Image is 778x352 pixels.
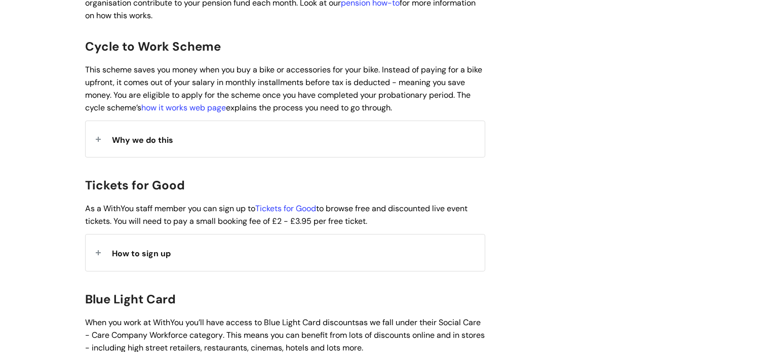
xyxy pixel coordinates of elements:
span: Tickets for Good [85,177,185,193]
span: As a WithYou staff member you can sign up to to browse free and discounted live event tickets. Yo... [85,203,468,226]
span: How to sign up [112,248,171,259]
a: Tickets for Good [255,203,316,214]
span: Blue Light Card [85,291,176,307]
a: how it works web page [141,102,226,113]
span: Cycle to Work Scheme [85,38,221,54]
span: Why we do this [112,135,173,145]
span: as we fall under their Social Care - Care Company Workforce category [85,317,481,340]
span: This scheme saves you money when you buy a bike or accessories for your bike. Instead of paying f... [85,64,482,112]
